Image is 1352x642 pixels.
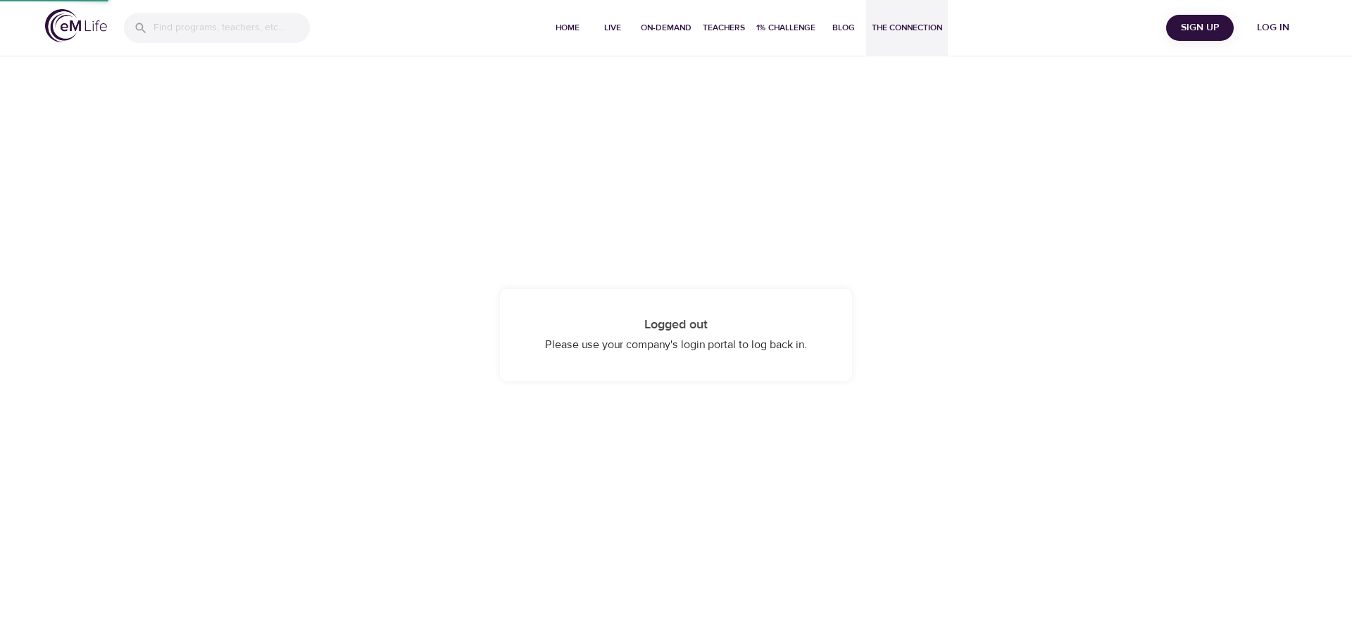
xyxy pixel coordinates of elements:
[551,20,584,35] span: Home
[756,20,815,35] span: 1% Challenge
[1239,15,1307,41] button: Log in
[827,20,860,35] span: Blog
[545,338,807,352] span: Please use your company's login portal to log back in.
[1166,15,1234,41] button: Sign Up
[528,317,824,333] h4: Logged out
[45,9,107,42] img: logo
[1172,19,1228,37] span: Sign Up
[641,20,691,35] span: On-Demand
[1245,19,1301,37] span: Log in
[154,13,310,43] input: Find programs, teachers, etc...
[872,20,942,35] span: The Connection
[596,20,630,35] span: Live
[703,20,745,35] span: Teachers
